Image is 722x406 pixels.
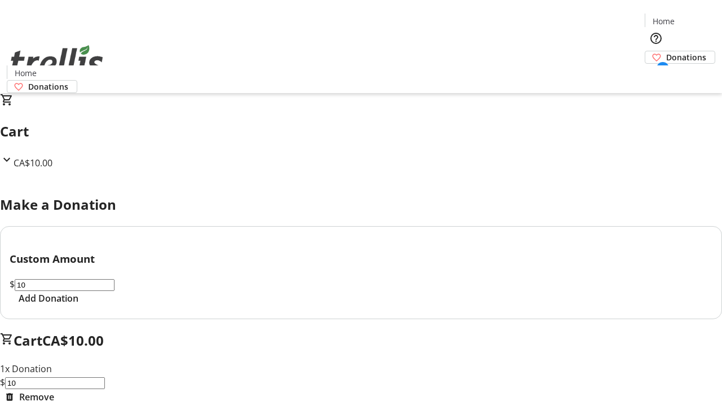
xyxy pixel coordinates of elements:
a: Donations [7,80,77,93]
span: CA$10.00 [42,331,104,350]
img: Orient E2E Organization 6JrRoDDGgw's Logo [7,33,107,89]
span: Remove [19,390,54,404]
a: Home [7,67,43,79]
span: CA$10.00 [14,157,52,169]
span: $ [10,278,15,290]
button: Cart [645,64,667,86]
span: Donations [28,81,68,92]
button: Add Donation [10,292,87,305]
a: Home [645,15,681,27]
span: Add Donation [19,292,78,305]
button: Help [645,27,667,50]
input: Donation Amount [15,279,115,291]
a: Donations [645,51,715,64]
span: Donations [666,51,706,63]
span: Home [653,15,675,27]
h3: Custom Amount [10,251,712,267]
input: Donation Amount [5,377,105,389]
span: Home [15,67,37,79]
